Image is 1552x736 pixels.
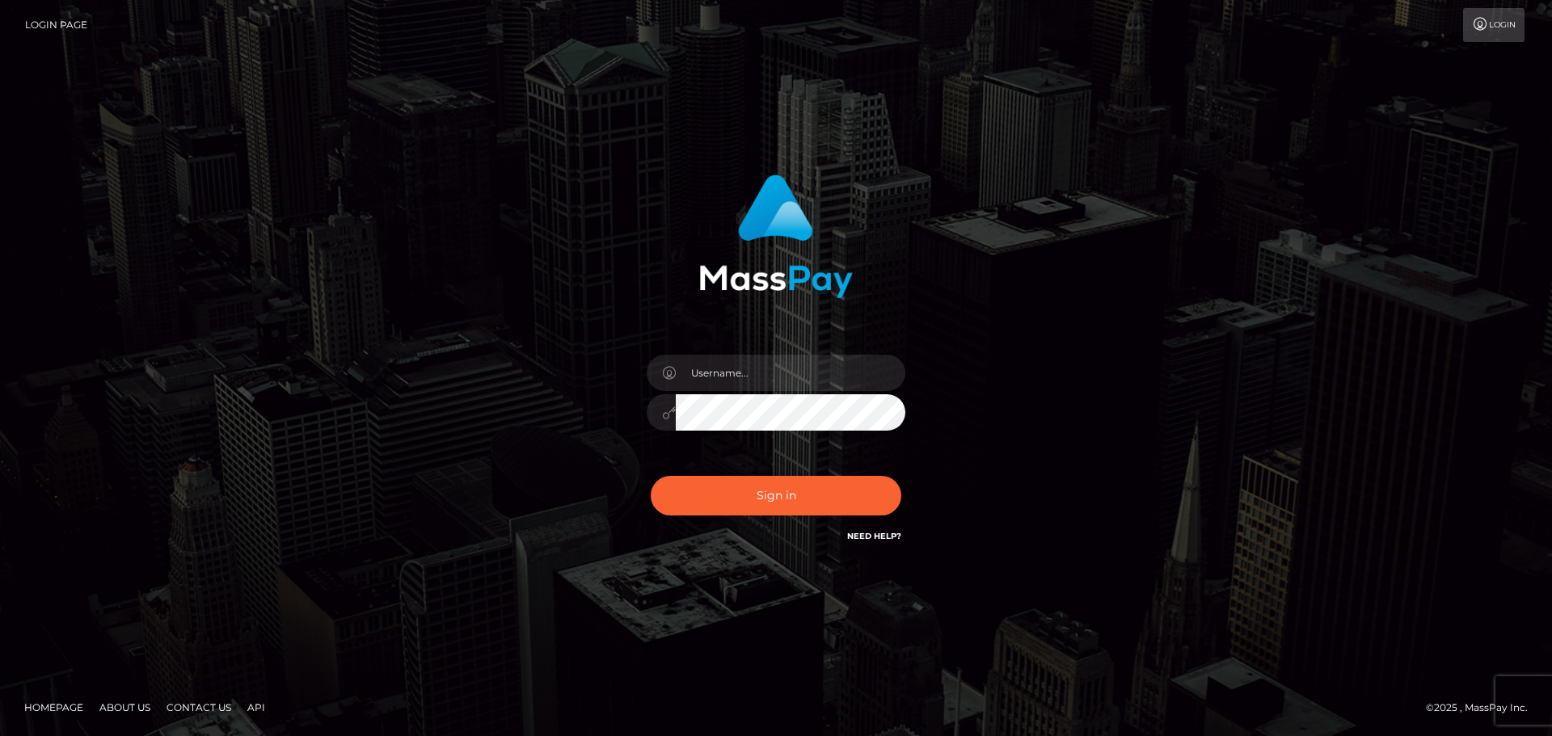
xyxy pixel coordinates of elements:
a: About Us [93,695,157,720]
img: MassPay Login [699,175,853,298]
a: API [241,695,272,720]
a: Login [1463,8,1525,42]
a: Contact Us [160,695,238,720]
input: Username... [676,355,905,391]
div: © 2025 , MassPay Inc. [1426,699,1540,717]
button: Sign in [651,476,901,515]
a: Homepage [18,695,90,720]
a: Need Help? [847,531,901,541]
a: Login Page [25,8,87,42]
